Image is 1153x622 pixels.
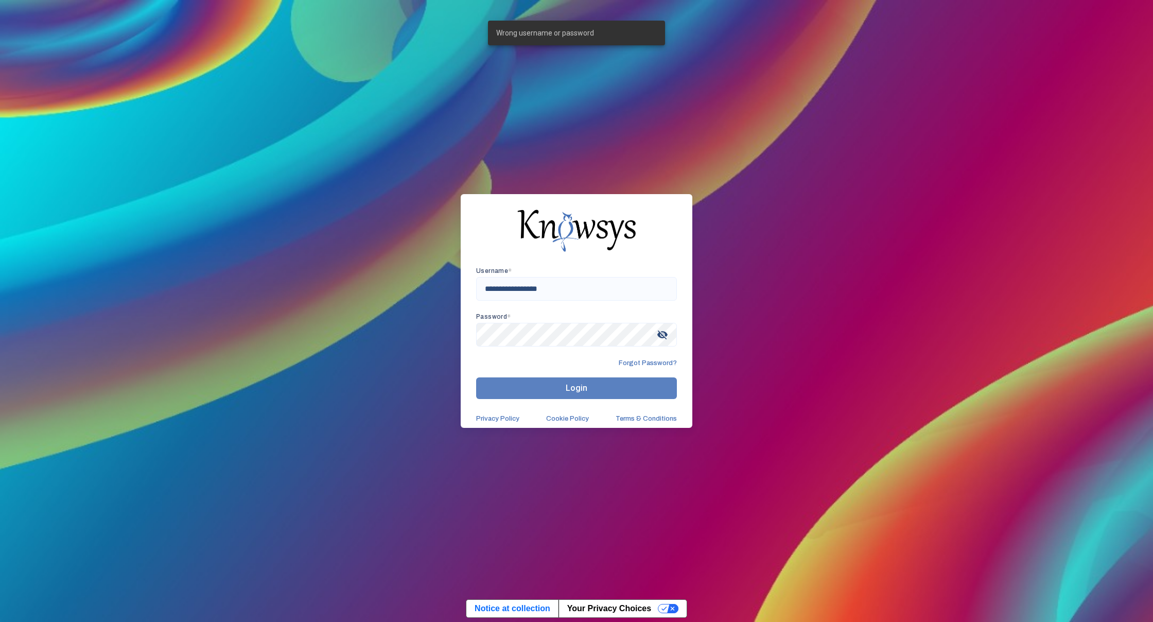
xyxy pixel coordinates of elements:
[558,600,687,617] button: Your Privacy Choices
[496,28,594,38] span: Wrong username or password
[566,383,587,393] span: Login
[476,414,519,423] a: Privacy Policy
[616,414,677,423] a: Terms & Conditions
[476,377,677,399] button: Login
[466,600,558,617] a: Notice at collection
[517,210,636,252] img: knowsys-logo.png
[619,359,677,367] span: Forgot Password?
[476,267,512,274] app-required-indication: Username
[546,414,589,423] a: Cookie Policy
[476,313,511,320] app-required-indication: Password
[653,325,672,344] span: visibility_off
